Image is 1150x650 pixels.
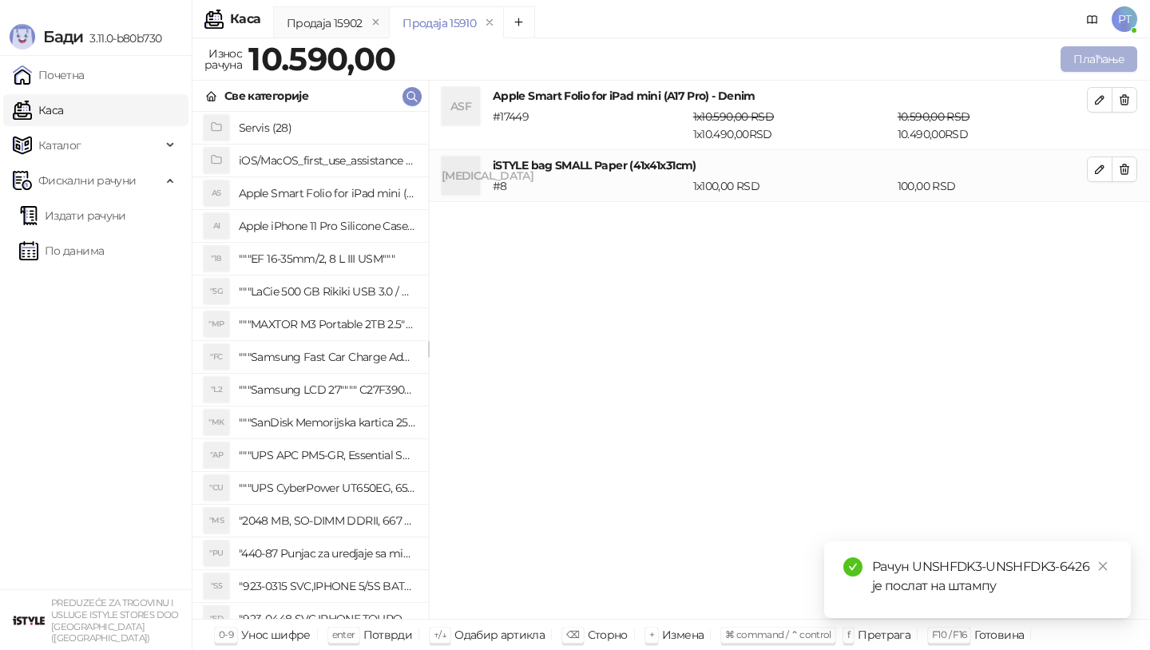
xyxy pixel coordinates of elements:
div: ASF [442,87,480,125]
div: "MS [204,508,229,533]
h4: """Samsung LCD 27"""" C27F390FHUXEN""" [239,377,415,402]
button: remove [366,16,387,30]
h4: """UPS CyberPower UT650EG, 650VA/360W , line-int., s_uko, desktop""" [239,475,415,501]
div: Продаја 15902 [287,14,363,32]
div: "S5 [204,573,229,599]
span: ⌫ [566,628,579,640]
img: Logo [10,24,35,50]
span: 3.11.0-b80b730 [83,31,161,46]
h4: iSTYLE bag SMALL Paper (41x41x31cm) [493,157,1087,174]
span: Бади [43,27,83,46]
div: Готовина [974,624,1024,645]
div: "AP [204,442,229,468]
div: # 17449 [490,108,690,143]
span: F10 / F16 [932,628,966,640]
a: Close [1094,557,1112,575]
div: "CU [204,475,229,501]
div: # 8 [490,177,690,195]
h4: """EF 16-35mm/2, 8 L III USM""" [239,246,415,271]
div: Рачун UNSHFDK3-UNSHFDK3-6426 је послат на штампу [872,557,1112,596]
div: "MP [204,311,229,337]
div: grid [192,112,428,619]
div: "18 [204,246,229,271]
h4: iOS/MacOS_first_use_assistance (4) [239,148,415,173]
div: "PU [204,541,229,566]
h4: "440-87 Punjac za uredjaje sa micro USB portom 4/1, Stand." [239,541,415,566]
span: 1 x 10.590,00 RSD [693,109,774,124]
a: По данима [19,235,104,267]
div: [MEDICAL_DATA] [442,157,480,195]
span: 10.590,00 RSD [898,109,970,124]
strong: 10.590,00 [248,39,395,78]
div: 100,00 RSD [894,177,1090,195]
a: Каса [13,94,63,126]
div: 1 x 10.490,00 RSD [690,108,894,143]
span: PT [1112,6,1137,32]
div: "L2 [204,377,229,402]
div: Одабир артикла [454,624,545,645]
a: Почетна [13,59,85,91]
button: Плаћање [1061,46,1137,72]
span: enter [332,628,355,640]
h4: """MAXTOR M3 Portable 2TB 2.5"""" crni eksterni hard disk HX-M201TCB/GM""" [239,311,415,337]
div: Износ рачуна [201,43,245,75]
div: "SD [204,606,229,632]
span: + [649,628,654,640]
h4: Servis (28) [239,115,415,141]
a: Издати рачуни [19,200,126,232]
span: f [847,628,850,640]
div: 1 x 100,00 RSD [690,177,894,195]
div: "MK [204,410,229,435]
span: Каталог [38,129,81,161]
div: Продаја 15910 [402,14,476,32]
div: 10.490,00 RSD [894,108,1090,143]
div: "FC [204,344,229,370]
span: close [1097,561,1108,572]
div: Сторно [588,624,628,645]
h4: "923-0315 SVC,IPHONE 5/5S BATTERY REMOVAL TRAY Držač za iPhone sa kojim se otvara display [239,573,415,599]
h4: """Samsung Fast Car Charge Adapter, brzi auto punja_, boja crna""" [239,344,415,370]
span: 0-9 [219,628,233,640]
h4: "923-0448 SVC,IPHONE,TOURQUE DRIVER KIT .65KGF- CM Šrafciger " [239,606,415,632]
span: check-circle [843,557,862,577]
small: PREDUZEĆE ZA TRGOVINU I USLUGE ISTYLE STORES DOO [GEOGRAPHIC_DATA] ([GEOGRAPHIC_DATA]) [51,597,179,644]
span: ⌘ command / ⌃ control [725,628,831,640]
div: Унос шифре [241,624,311,645]
span: ↑/↓ [434,628,446,640]
h4: Apple Smart Folio for iPad mini (A17 Pro) - Denim [493,87,1087,105]
h4: Apple iPhone 11 Pro Silicone Case - Black [239,213,415,239]
div: "5G [204,279,229,304]
span: Фискални рачуни [38,164,136,196]
button: remove [479,16,500,30]
div: Потврди [363,624,413,645]
div: AS [204,180,229,206]
h4: """LaCie 500 GB Rikiki USB 3.0 / Ultra Compact & Resistant aluminum / USB 3.0 / 2.5""""""" [239,279,415,304]
button: Add tab [503,6,535,38]
h4: "2048 MB, SO-DIMM DDRII, 667 MHz, Napajanje 1,8 0,1 V, Latencija CL5" [239,508,415,533]
div: Измена [662,624,704,645]
img: 64x64-companyLogo-77b92cf4-9946-4f36-9751-bf7bb5fd2c7d.png [13,604,45,636]
h4: Apple Smart Folio for iPad mini (A17 Pro) - Sage [239,180,415,206]
a: Документација [1080,6,1105,32]
div: Претрага [858,624,910,645]
div: Каса [230,13,260,26]
h4: """SanDisk Memorijska kartica 256GB microSDXC sa SD adapterom SDSQXA1-256G-GN6MA - Extreme PLUS, ... [239,410,415,435]
h4: """UPS APC PM5-GR, Essential Surge Arrest,5 utic_nica""" [239,442,415,468]
div: AI [204,213,229,239]
div: Све категорије [224,87,308,105]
